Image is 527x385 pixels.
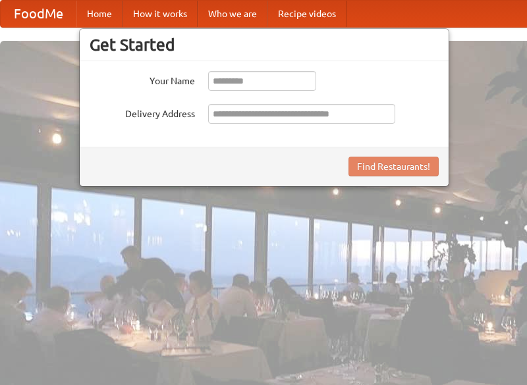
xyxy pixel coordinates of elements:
a: Who we are [198,1,267,27]
label: Delivery Address [90,104,195,120]
a: FoodMe [1,1,76,27]
a: Home [76,1,123,27]
a: How it works [123,1,198,27]
a: Recipe videos [267,1,347,27]
label: Your Name [90,71,195,88]
button: Find Restaurants! [348,157,439,176]
h3: Get Started [90,35,439,55]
